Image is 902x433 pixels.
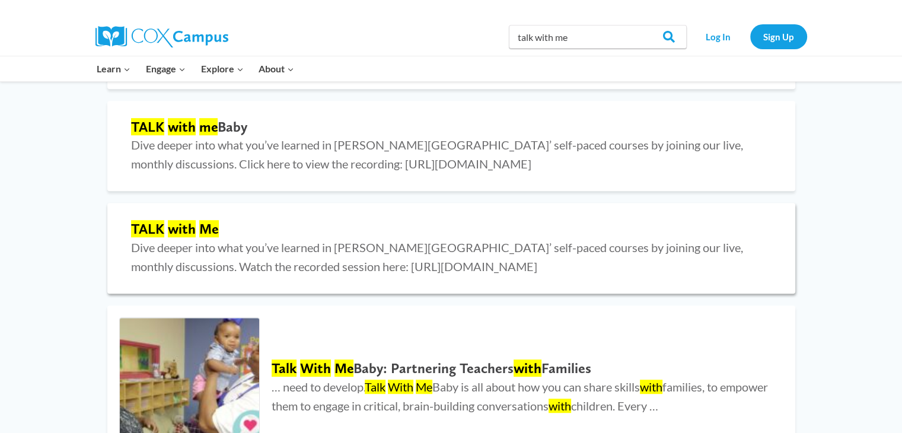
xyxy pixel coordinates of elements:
[199,118,218,135] mark: me
[90,56,139,81] button: Child menu of Learn
[90,56,302,81] nav: Primary Navigation
[549,399,571,413] mark: with
[365,380,385,394] mark: Talk
[509,25,687,49] input: Search Cox Campus
[334,359,353,377] mark: Me
[107,101,795,192] a: TALK with meBaby Dive deeper into what you’ve learned in [PERSON_NAME][GEOGRAPHIC_DATA]’ self-pac...
[168,220,196,237] mark: with
[272,359,297,377] mark: Talk
[131,119,772,136] h2: Baby
[388,380,413,394] mark: With
[199,220,219,237] mark: Me
[514,359,541,377] mark: with
[131,138,743,171] span: Dive deeper into what you’ve learned in [PERSON_NAME][GEOGRAPHIC_DATA]’ self-paced courses by joi...
[272,380,768,413] span: … need to develop. Baby is all about how you can share skills families, to empower them to engage...
[131,118,164,135] mark: TALK
[107,203,795,294] a: TALK with Me Dive deeper into what you’ve learned in [PERSON_NAME][GEOGRAPHIC_DATA]’ self-paced c...
[693,24,807,49] nav: Secondary Navigation
[193,56,251,81] button: Child menu of Explore
[131,220,164,237] mark: TALK
[272,360,771,377] h2: Baby: Partnering Teachers Families
[168,118,196,135] mark: with
[131,240,743,273] span: Dive deeper into what you’ve learned in [PERSON_NAME][GEOGRAPHIC_DATA]’ self-paced courses by joi...
[300,359,331,377] mark: With
[95,26,228,47] img: Cox Campus
[640,380,662,394] mark: with
[251,56,302,81] button: Child menu of About
[138,56,193,81] button: Child menu of Engage
[416,380,432,394] mark: Me
[693,24,744,49] a: Log In
[750,24,807,49] a: Sign Up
